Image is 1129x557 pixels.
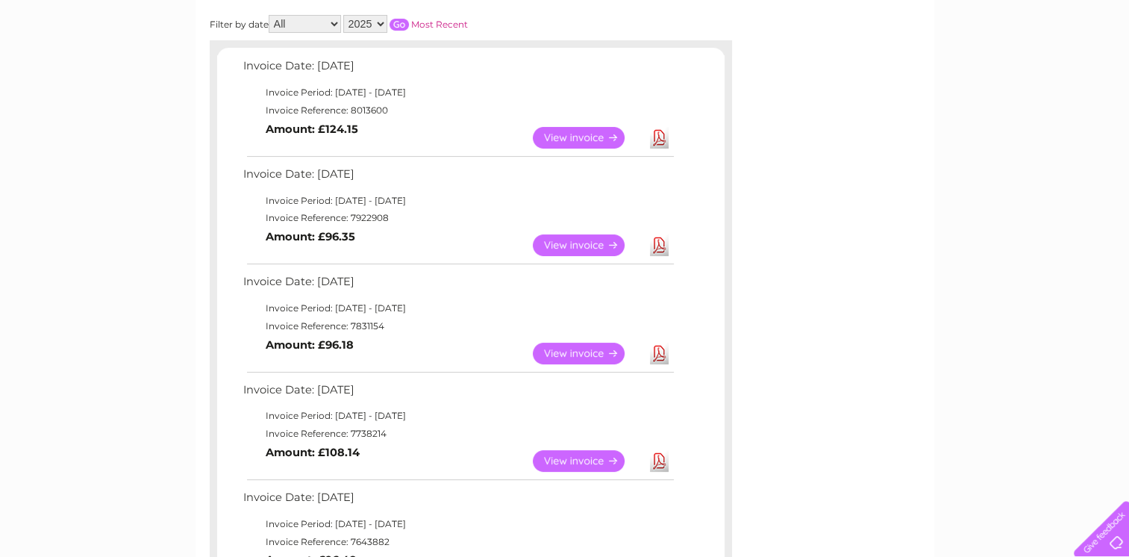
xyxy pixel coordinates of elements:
[240,299,676,317] td: Invoice Period: [DATE] - [DATE]
[533,127,642,149] a: View
[240,84,676,102] td: Invoice Period: [DATE] - [DATE]
[650,450,669,472] a: Download
[266,338,354,352] b: Amount: £96.18
[650,127,669,149] a: Download
[240,533,676,551] td: Invoice Reference: 7643882
[266,122,358,136] b: Amount: £124.15
[240,164,676,192] td: Invoice Date: [DATE]
[240,192,676,210] td: Invoice Period: [DATE] - [DATE]
[40,39,116,84] img: logo.png
[240,56,676,84] td: Invoice Date: [DATE]
[1080,63,1115,75] a: Log out
[266,230,355,243] b: Amount: £96.35
[904,63,936,75] a: Energy
[213,8,918,72] div: Clear Business is a trading name of Verastar Limited (registered in [GEOGRAPHIC_DATA] No. 3667643...
[999,63,1021,75] a: Blog
[1030,63,1066,75] a: Contact
[240,488,676,515] td: Invoice Date: [DATE]
[650,234,669,256] a: Download
[411,19,468,30] a: Most Recent
[945,63,990,75] a: Telecoms
[240,317,676,335] td: Invoice Reference: 7831154
[240,425,676,443] td: Invoice Reference: 7738214
[266,446,360,459] b: Amount: £108.14
[240,407,676,425] td: Invoice Period: [DATE] - [DATE]
[240,209,676,227] td: Invoice Reference: 7922908
[240,380,676,408] td: Invoice Date: [DATE]
[533,450,642,472] a: View
[240,272,676,299] td: Invoice Date: [DATE]
[240,515,676,533] td: Invoice Period: [DATE] - [DATE]
[533,343,642,364] a: View
[650,343,669,364] a: Download
[240,102,676,119] td: Invoice Reference: 8013600
[848,7,951,26] a: 0333 014 3131
[210,15,601,33] div: Filter by date
[533,234,642,256] a: View
[866,63,895,75] a: Water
